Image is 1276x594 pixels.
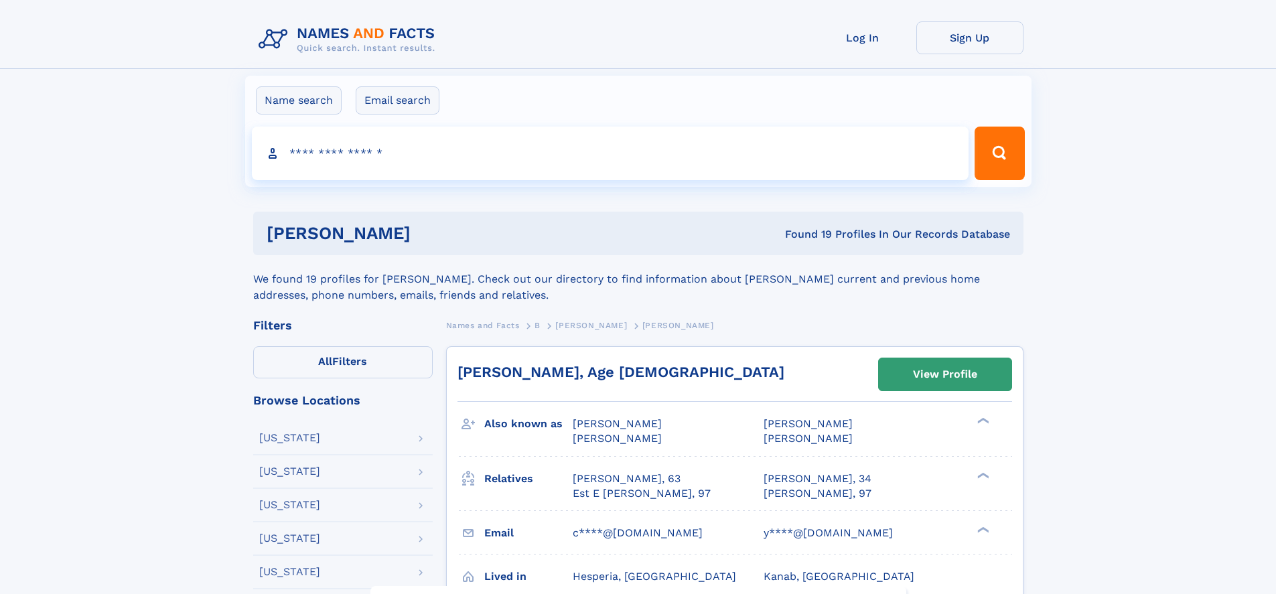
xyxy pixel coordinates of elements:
div: Filters [253,319,433,331]
div: ❯ [974,471,990,479]
span: All [318,355,332,368]
div: [US_STATE] [259,466,320,477]
span: [PERSON_NAME] [555,321,627,330]
div: [US_STATE] [259,433,320,443]
a: Sign Up [916,21,1023,54]
div: Found 19 Profiles In Our Records Database [597,227,1010,242]
h3: Email [484,522,573,544]
span: [PERSON_NAME] [764,417,853,430]
a: View Profile [879,358,1011,390]
a: [PERSON_NAME], 97 [764,486,871,501]
span: Hesperia, [GEOGRAPHIC_DATA] [573,570,736,583]
h1: [PERSON_NAME] [267,225,598,242]
a: [PERSON_NAME], Age [DEMOGRAPHIC_DATA] [457,364,784,380]
span: [PERSON_NAME] [573,417,662,430]
div: View Profile [913,359,977,390]
span: [PERSON_NAME] [764,432,853,445]
a: Names and Facts [446,317,520,333]
div: [US_STATE] [259,533,320,544]
a: B [535,317,541,333]
button: Search Button [975,127,1024,180]
a: Log In [809,21,916,54]
img: Logo Names and Facts [253,21,446,58]
div: We found 19 profiles for [PERSON_NAME]. Check out our directory to find information about [PERSON... [253,255,1023,303]
label: Email search [356,86,439,115]
h3: Relatives [484,467,573,490]
span: Kanab, [GEOGRAPHIC_DATA] [764,570,914,583]
a: Est E [PERSON_NAME], 97 [573,486,711,501]
div: Browse Locations [253,394,433,406]
div: ❯ [974,417,990,425]
div: [US_STATE] [259,500,320,510]
span: [PERSON_NAME] [573,432,662,445]
a: [PERSON_NAME], 63 [573,471,681,486]
div: [US_STATE] [259,567,320,577]
h3: Lived in [484,565,573,588]
input: search input [252,127,969,180]
label: Name search [256,86,342,115]
a: [PERSON_NAME], 34 [764,471,871,486]
h3: Also known as [484,413,573,435]
span: [PERSON_NAME] [642,321,714,330]
label: Filters [253,346,433,378]
span: B [535,321,541,330]
div: ❯ [974,525,990,534]
a: [PERSON_NAME] [555,317,627,333]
